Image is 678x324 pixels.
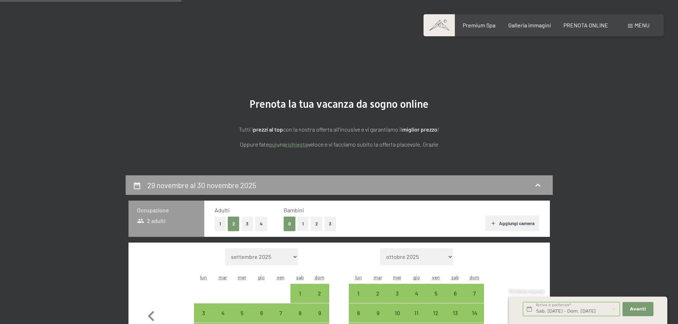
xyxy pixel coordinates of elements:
abbr: giovedì [413,274,420,280]
a: richiesta [286,141,308,148]
a: PRENOTA ONLINE [563,22,608,28]
span: Adulti [215,207,230,213]
div: 6 [446,291,464,308]
div: Sun Dec 14 2025 [465,303,484,323]
div: arrivo/check-in possibile [426,284,445,303]
span: Prenota la tua vacanza da sogno online [249,98,429,110]
div: Sat Dec 13 2025 [446,303,465,323]
span: Bambini [284,207,304,213]
abbr: sabato [296,274,304,280]
div: arrivo/check-in possibile [194,303,213,323]
div: arrivo/check-in possibile [407,284,426,303]
span: Menu [635,22,650,28]
div: arrivo/check-in possibile [349,284,368,303]
button: 3 [242,217,253,231]
div: arrivo/check-in possibile [310,284,329,303]
div: 7 [466,291,483,308]
div: Mon Dec 08 2025 [349,303,368,323]
div: Mon Nov 03 2025 [194,303,213,323]
div: arrivo/check-in possibile [252,303,271,323]
div: Tue Dec 02 2025 [368,284,388,303]
p: Tutti i con la nostra offerta all'incusive e vi garantiamo il ! [161,125,517,134]
div: Thu Dec 04 2025 [407,284,426,303]
a: Premium Spa [463,22,495,28]
div: Wed Dec 10 2025 [388,303,407,323]
div: arrivo/check-in possibile [290,303,310,323]
div: 1 [291,291,309,308]
abbr: lunedì [355,274,362,280]
button: 0 [284,217,295,231]
abbr: domenica [469,274,479,280]
div: 5 [427,291,445,308]
div: Mon Dec 01 2025 [349,284,368,303]
p: Oppure fate una veloce e vi facciamo subito la offerta piacevole. Grazie [161,140,517,149]
button: 4 [255,217,267,231]
div: 2 [310,291,328,308]
div: arrivo/check-in possibile [290,284,310,303]
button: 2 [228,217,240,231]
abbr: martedì [374,274,382,280]
div: arrivo/check-in possibile [426,303,445,323]
div: arrivo/check-in possibile [232,303,252,323]
button: 1 [298,217,309,231]
div: arrivo/check-in possibile [368,284,388,303]
div: Tue Nov 04 2025 [213,303,232,323]
abbr: martedì [219,274,227,280]
abbr: giovedì [258,274,265,280]
button: Aggiungi camera [485,216,539,231]
strong: prezzi al top [253,126,283,133]
button: 2 [311,217,322,231]
div: arrivo/check-in possibile [310,303,329,323]
a: Galleria immagini [508,22,551,28]
div: arrivo/check-in possibile [388,284,407,303]
abbr: venerdì [277,274,285,280]
div: Wed Nov 05 2025 [232,303,252,323]
button: 3 [325,217,336,231]
div: arrivo/check-in possibile [368,303,388,323]
button: Avanti [622,302,653,317]
abbr: lunedì [200,274,207,280]
div: arrivo/check-in possibile [271,303,290,323]
span: Avanti [630,306,646,312]
div: 4 [408,291,425,308]
div: Sat Nov 01 2025 [290,284,310,303]
abbr: mercoledì [238,274,246,280]
div: arrivo/check-in possibile [465,303,484,323]
div: Tue Dec 09 2025 [368,303,388,323]
span: Richiesta express [509,288,545,294]
h2: 29 novembre al 30 novembre 2025 [147,181,256,190]
strong: miglior prezzo [402,126,437,133]
div: Sun Nov 09 2025 [310,303,329,323]
div: Fri Dec 12 2025 [426,303,445,323]
abbr: domenica [315,274,325,280]
h3: Occupazione [137,206,196,214]
button: 1 [215,217,226,231]
div: 1 [349,291,367,308]
abbr: mercoledì [393,274,401,280]
div: 2 [369,291,387,308]
div: Sun Nov 02 2025 [310,284,329,303]
div: arrivo/check-in possibile [465,284,484,303]
div: arrivo/check-in possibile [446,303,465,323]
div: Fri Nov 07 2025 [271,303,290,323]
div: Thu Dec 11 2025 [407,303,426,323]
div: Sat Nov 08 2025 [290,303,310,323]
div: arrivo/check-in possibile [388,303,407,323]
div: Sun Dec 07 2025 [465,284,484,303]
div: arrivo/check-in possibile [407,303,426,323]
div: Wed Dec 03 2025 [388,284,407,303]
div: arrivo/check-in possibile [349,303,368,323]
abbr: venerdì [432,274,440,280]
div: Sat Dec 06 2025 [446,284,465,303]
div: Fri Dec 05 2025 [426,284,445,303]
span: 2 adulti [137,217,166,225]
div: arrivo/check-in possibile [213,303,232,323]
div: Thu Nov 06 2025 [252,303,271,323]
abbr: sabato [451,274,459,280]
div: 3 [388,291,406,308]
a: quì [269,141,277,148]
div: arrivo/check-in possibile [446,284,465,303]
